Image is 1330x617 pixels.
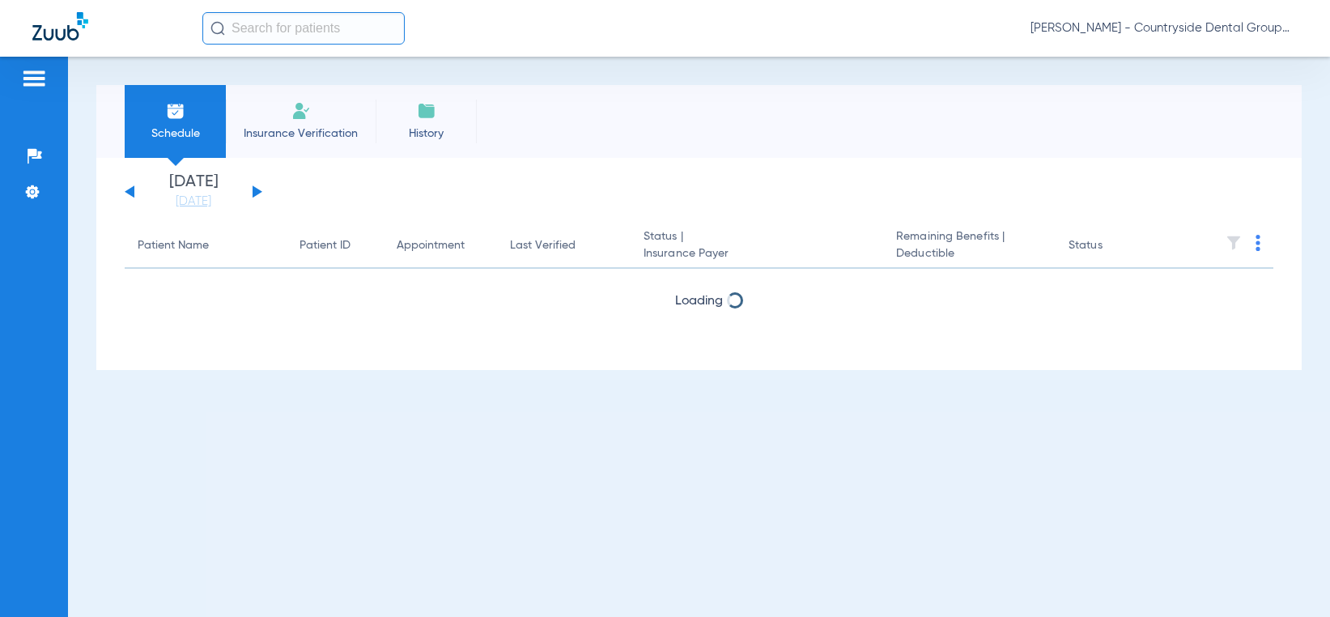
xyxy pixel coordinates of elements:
[300,237,351,254] div: Patient ID
[510,237,618,254] div: Last Verified
[137,126,214,142] span: Schedule
[145,194,242,210] a: [DATE]
[896,245,1043,262] span: Deductible
[32,12,88,40] img: Zuub Logo
[510,237,576,254] div: Last Verified
[202,12,405,45] input: Search for patients
[138,237,209,254] div: Patient Name
[631,223,883,269] th: Status |
[397,237,465,254] div: Appointment
[397,237,484,254] div: Appointment
[145,174,242,210] li: [DATE]
[388,126,465,142] span: History
[1030,20,1298,36] span: [PERSON_NAME] - Countryside Dental Group
[1056,223,1165,269] th: Status
[1256,235,1260,251] img: group-dot-blue.svg
[21,69,47,88] img: hamburger-icon
[883,223,1056,269] th: Remaining Benefits |
[238,126,363,142] span: Insurance Verification
[166,101,185,121] img: Schedule
[675,295,723,308] span: Loading
[1226,235,1242,251] img: filter.svg
[291,101,311,121] img: Manual Insurance Verification
[138,237,274,254] div: Patient Name
[644,245,870,262] span: Insurance Payer
[417,101,436,121] img: History
[300,237,371,254] div: Patient ID
[210,21,225,36] img: Search Icon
